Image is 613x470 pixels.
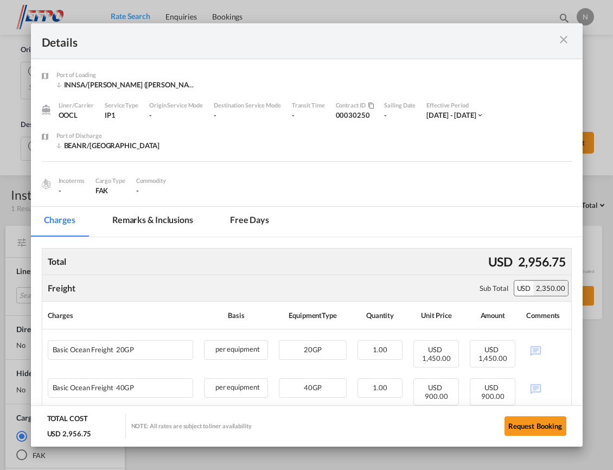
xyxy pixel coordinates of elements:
span: 1,450.00 [478,354,507,363]
div: Freight [48,282,75,294]
div: Port of Discharge [56,131,160,141]
span: USD [428,345,445,354]
md-tab-item: Charges [31,207,88,237]
span: 20GP [113,346,135,354]
span: USD [428,383,445,392]
span: - [136,186,139,195]
div: Incoterms [59,176,85,186]
div: USD 2,956.75 [47,429,94,439]
div: - [59,186,85,195]
div: Basic Ocean Freight [53,341,155,354]
div: Sailing Date [384,100,416,110]
div: - [384,110,416,120]
span: 1.00 [373,345,387,354]
div: TOTAL COST [47,414,88,429]
div: Commodity [136,176,166,186]
span: 40GP [304,383,322,392]
div: Service Type [105,100,138,110]
div: Contract / Rate Agreement / Tariff / Spot Pricing Reference Number [336,100,374,110]
div: Transit Time [292,100,325,110]
div: - [292,110,325,120]
div: Destination Service Mode [214,100,281,110]
md-tab-item: Remarks & Inclusions [99,207,206,237]
span: 40GP [113,384,135,392]
div: Quantity [357,307,403,323]
span: USD [484,383,501,392]
div: - [149,110,203,120]
md-icon: icon-chevron-down [476,111,484,119]
div: No Comments Available [526,340,565,359]
div: Total [45,253,69,270]
img: cargo.png [40,178,52,190]
div: Sub Total [480,283,508,293]
div: 2,956.75 [515,250,568,273]
div: FAK [95,186,125,195]
md-dialog: Port of ... [31,23,583,446]
th: Comments [521,302,571,329]
div: Basic Ocean Freight [53,379,155,392]
md-icon: icon-content-copy [365,103,373,109]
md-pagination-wrapper: Use the left and right arrow keys to navigate between tabs [31,207,293,237]
md-icon: icon-close m-3 fg-AAA8AD cursor [557,33,570,46]
div: Cargo Type [95,176,125,186]
span: 1,450.00 [422,354,451,363]
span: 900.00 [425,392,448,401]
div: per equipment [204,378,268,398]
div: 2,350.00 [533,281,567,296]
div: NOTE: All rates are subject to liner availability [131,422,252,430]
div: OOCL [59,110,94,120]
div: USD [514,281,534,296]
div: - [214,110,281,120]
div: Details [42,34,519,48]
div: INNSA/Jawaharlal Nehru (Nhava Sheva) [56,80,200,90]
div: per equipment [204,340,268,360]
div: BEANR/Antwerp [56,141,160,150]
md-tab-item: Free days [217,207,282,237]
span: IP1 [105,111,116,119]
span: 1.00 [373,383,387,392]
div: No Comments Available [526,378,565,397]
div: 00030250 [336,100,385,131]
div: USD [486,250,516,273]
span: 20GP [304,345,322,354]
div: Basis [204,307,268,323]
button: Request Booking [505,416,566,436]
div: Port of Loading [56,70,200,80]
div: 00030250 [336,110,374,120]
div: Equipment Type [279,307,346,323]
div: Amount [470,307,515,323]
span: 900.00 [481,392,504,401]
div: Effective Period [426,100,484,110]
div: Origin Service Mode [149,100,203,110]
div: Charges [48,307,193,323]
div: Liner/Carrier [59,100,94,110]
div: 1 Sep 2025 - 14 Sep 2025 [426,110,476,120]
div: Unit Price [413,307,459,323]
span: USD [484,345,501,354]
